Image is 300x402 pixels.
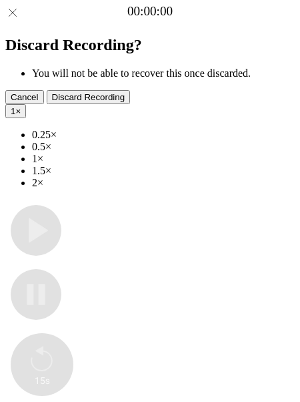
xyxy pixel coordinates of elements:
li: You will not be able to recover this once discarded. [32,67,295,79]
li: 0.5× [32,141,295,153]
a: 00:00:00 [127,4,173,19]
button: Discard Recording [47,90,131,104]
span: 1 [11,106,15,116]
li: 1× [32,153,295,165]
button: Cancel [5,90,44,104]
button: 1× [5,104,26,118]
li: 1.5× [32,165,295,177]
li: 2× [32,177,295,189]
h2: Discard Recording? [5,36,295,54]
li: 0.25× [32,129,295,141]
